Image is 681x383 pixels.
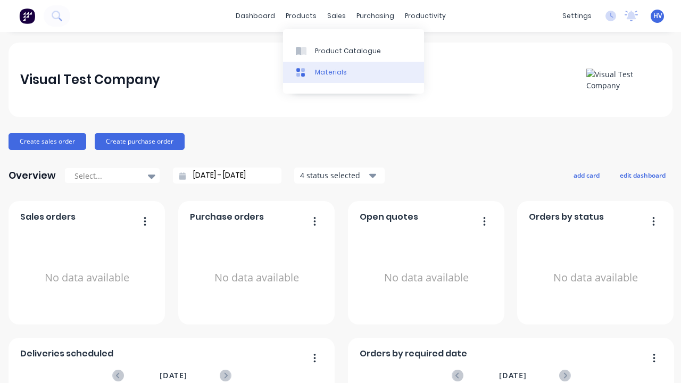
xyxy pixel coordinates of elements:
span: Sales orders [20,211,76,223]
div: settings [557,8,597,24]
a: Product Catalogue [283,40,424,61]
div: No data available [360,228,493,328]
span: Orders by status [529,211,604,223]
div: 4 status selected [300,170,367,181]
div: productivity [400,8,451,24]
div: Visual Test Company [20,69,160,90]
div: No data available [190,228,323,328]
button: edit dashboard [613,168,672,182]
div: Overview [9,165,56,186]
a: Materials [283,62,424,83]
img: Visual Test Company [586,69,661,91]
span: HV [653,11,662,21]
span: Open quotes [360,211,418,223]
button: 4 status selected [294,168,385,184]
div: products [280,8,322,24]
span: Deliveries scheduled [20,347,113,360]
a: dashboard [230,8,280,24]
span: Purchase orders [190,211,264,223]
span: [DATE] [160,370,187,381]
span: [DATE] [499,370,527,381]
div: sales [322,8,351,24]
span: Orders by required date [360,347,467,360]
div: Materials [315,68,347,77]
div: purchasing [351,8,400,24]
div: No data available [529,228,662,328]
button: add card [567,168,607,182]
div: Product Catalogue [315,46,381,56]
img: Factory [19,8,35,24]
div: No data available [20,228,154,328]
button: Create sales order [9,133,86,150]
button: Create purchase order [95,133,185,150]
